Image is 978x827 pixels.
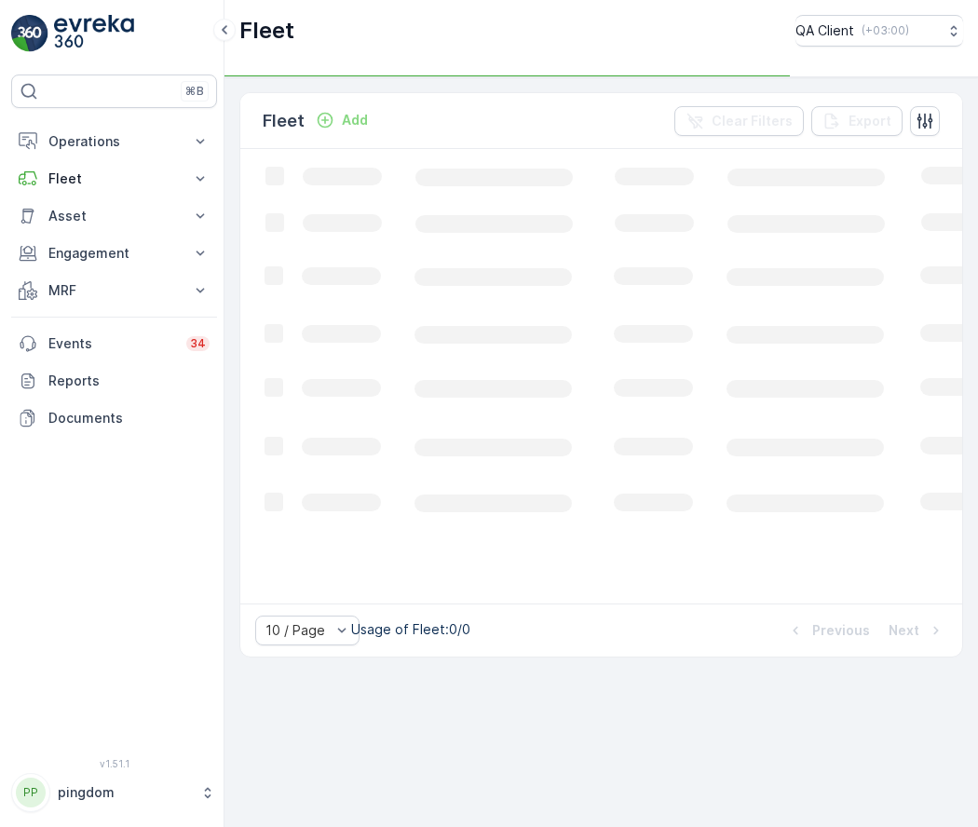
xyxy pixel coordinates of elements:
[11,235,217,272] button: Engagement
[849,112,891,130] p: Export
[351,620,470,639] p: Usage of Fleet : 0/0
[11,362,217,400] a: Reports
[11,15,48,52] img: logo
[889,621,919,640] p: Next
[342,111,368,129] p: Add
[674,106,804,136] button: Clear Filters
[862,23,909,38] p: ( +03:00 )
[11,272,217,309] button: MRF
[11,160,217,197] button: Fleet
[11,123,217,160] button: Operations
[48,169,180,188] p: Fleet
[811,106,903,136] button: Export
[795,21,854,40] p: QA Client
[239,16,294,46] p: Fleet
[48,207,180,225] p: Asset
[11,197,217,235] button: Asset
[54,15,134,52] img: logo_light-DOdMpM7g.png
[48,281,180,300] p: MRF
[11,400,217,437] a: Documents
[48,409,210,427] p: Documents
[190,336,206,351] p: 34
[48,334,175,353] p: Events
[712,112,793,130] p: Clear Filters
[308,109,375,131] button: Add
[58,783,191,802] p: pingdom
[48,244,180,263] p: Engagement
[185,84,204,99] p: ⌘B
[812,621,870,640] p: Previous
[263,108,305,134] p: Fleet
[784,619,872,642] button: Previous
[16,778,46,807] div: PP
[48,372,210,390] p: Reports
[795,15,963,47] button: QA Client(+03:00)
[11,773,217,812] button: PPpingdom
[11,758,217,769] span: v 1.51.1
[11,325,217,362] a: Events34
[887,619,947,642] button: Next
[48,132,180,151] p: Operations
